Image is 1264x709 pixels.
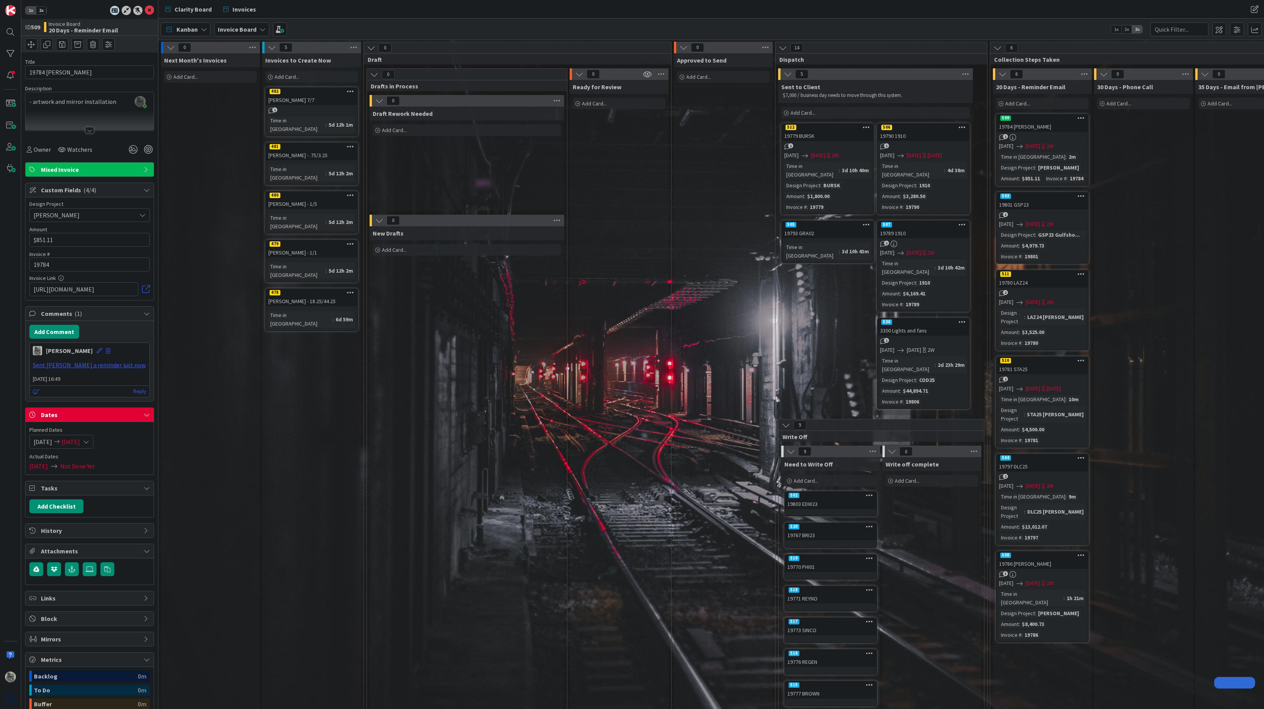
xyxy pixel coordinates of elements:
span: : [1019,522,1020,531]
span: : [903,397,904,406]
a: 480[PERSON_NAME] - 1/5Time in [GEOGRAPHIC_DATA]:5d 12h 2m [265,191,358,234]
div: Time in [GEOGRAPHIC_DATA] [880,356,935,373]
a: 52019767 BRI23 [784,522,877,548]
span: : [807,203,808,211]
div: 19784 [1068,174,1085,183]
span: : [1019,328,1020,336]
div: 19771 REYNO [785,594,876,604]
span: : [900,289,901,298]
span: : [1019,174,1020,183]
a: 50719789 1910[DATE][DATE]2WTime in [GEOGRAPHIC_DATA]:3d 10h 42mDesign Project:1910Amount:$6,169.4... [877,221,970,312]
span: 1 [788,143,793,148]
div: Invoice # [1044,174,1067,183]
span: : [326,218,327,226]
div: 6d 59m [334,315,355,324]
a: 50419797 DLC25[DATE][DATE]2WTime in [GEOGRAPHIC_DATA]:9mDesign Project:DLC25 [PERSON_NAME]Amount:... [996,454,1089,545]
div: 19797 [1023,533,1040,542]
label: Amount [29,226,47,233]
span: : [935,263,936,272]
div: 19790 [904,203,921,211]
img: z2ljhaFx2XcmKtHH0XDNUfyWuC31CjDO.png [135,96,146,107]
div: 5d 12h 2m [327,218,355,226]
div: Amount [999,241,1019,250]
div: 51219779 BURSK [782,124,873,141]
div: Invoice # [880,300,903,309]
div: 2d 23h 29m [936,361,967,369]
div: 19781 [1023,436,1040,444]
div: 519 [785,555,876,562]
div: 508 [1000,553,1011,558]
span: [DATE] [999,385,1013,393]
span: [DATE] [880,249,894,257]
span: 1 [884,338,889,343]
span: Owner [34,145,51,154]
div: 2W [1047,142,1054,150]
span: 1 [884,143,889,148]
div: 19797 DLC25 [997,461,1088,472]
span: 1 [884,241,889,246]
div: [PERSON_NAME] [1036,163,1081,172]
span: : [916,278,917,287]
div: 19781 STA25 [997,364,1088,374]
div: 482 [270,89,280,94]
div: 506 [878,124,969,131]
span: : [1035,231,1036,239]
span: [DATE] [61,437,80,446]
div: 51819771 REYNO [785,587,876,604]
div: Time in [GEOGRAPHIC_DATA] [268,214,326,231]
div: 3d 10h 40m [840,166,871,175]
span: Add Card... [1208,100,1232,107]
span: : [1021,252,1023,261]
span: [DATE] [34,437,52,446]
div: $851.11 [1020,174,1042,183]
span: 2 [1003,290,1008,295]
span: [DATE] [880,346,894,354]
div: 479 [266,241,357,248]
div: Time in [GEOGRAPHIC_DATA] [784,243,839,260]
div: 511 [997,271,1088,278]
div: Amount [880,192,900,200]
div: 480[PERSON_NAME] - 1/5 [266,192,357,209]
div: 50519793 GRA02 [782,221,873,238]
span: : [326,120,327,129]
div: 512 [782,124,873,131]
a: 51219779 BURSK[DATE][DATE]2WTime in [GEOGRAPHIC_DATA]:3d 10h 40mDesign Project:BURSKAmount:$1,800... [781,123,874,214]
div: 503 [997,193,1088,200]
div: Design Project [999,406,1024,423]
div: 19780 LAZ24 [997,278,1088,288]
div: 50419797 DLC25 [997,455,1088,472]
div: 511 [1000,271,1011,277]
span: : [1019,241,1020,250]
span: Add Card... [791,109,815,116]
span: : [839,247,840,256]
div: Time in [GEOGRAPHIC_DATA] [999,395,1065,404]
div: 19779 [808,203,825,211]
div: 479[PERSON_NAME] - 1/1 [266,241,357,258]
span: Add Card... [1005,100,1030,107]
div: 480 [266,192,357,199]
span: Invoices [232,5,256,14]
span: : [1035,163,1036,172]
span: : [1024,507,1025,516]
a: 51919770 PHI01 [784,554,877,580]
div: 478 [266,289,357,296]
div: Invoice # [880,397,903,406]
div: 19779 BURSK [782,131,873,141]
div: 5d 12h 1m [327,120,355,129]
div: 509 [997,115,1088,122]
div: [PERSON_NAME] - .75/3.25 [266,150,357,160]
div: [PERSON_NAME] - 18.25/44.25 [266,296,357,306]
div: Amount [784,192,804,200]
div: 505 [786,222,796,227]
div: 530 [881,319,892,325]
div: 1h 21m [1065,594,1086,602]
span: Add Card... [895,477,920,484]
div: 506 [881,125,892,130]
span: 1 [272,107,277,112]
div: 10m [1067,395,1081,404]
span: : [326,266,327,275]
div: 19780 [1023,339,1040,347]
div: 4d 38m [945,166,967,175]
div: 52019767 BRI23 [785,523,876,540]
div: [DATE] [928,151,942,159]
